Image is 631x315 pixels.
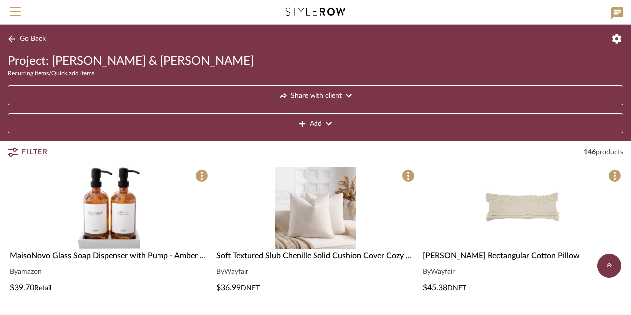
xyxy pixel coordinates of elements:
span: DNET [241,285,260,292]
span: DNET [447,285,466,292]
span: $36.99 [216,284,241,292]
span: Soft Textured Slub Chenille Solid Cushion Cover Cozy Neutral Farmhouse Decorative Pillow Covers (... [216,252,597,260]
span: Filter [22,143,48,161]
button: Filter [8,143,48,161]
div: Recurring items/Quick add items [8,69,623,77]
img: MaisoNovo Glass Soap Dispenser with Pump - Amber Bottles Black Pumps Set of 2 - Soap Dispenser fo... [78,167,140,249]
span: Add [310,114,322,134]
button: Go Back [8,33,49,45]
span: Project: [PERSON_NAME] & [PERSON_NAME] [8,53,254,69]
span: By [10,268,18,275]
img: Beverly Rectangular Cotton Pillow [481,167,563,249]
span: Retail [34,285,51,292]
span: Go Back [20,35,46,43]
span: MaisoNovo Glass Soap Dispenser with Pump - Amber Bottles Black Pumps Set of 2 - Soap Dispenser fo... [10,252,585,260]
span: By [216,268,224,275]
button: Share with client [8,85,623,105]
span: By [423,268,431,275]
span: [PERSON_NAME] Rectangular Cotton Pillow [423,252,580,260]
div: 0 [214,167,417,249]
div: 146 [584,147,623,157]
img: Soft Textured Slub Chenille Solid Cushion Cover Cozy Neutral Farmhouse Decorative Pillow Covers (... [275,167,356,249]
span: Share with client [291,86,342,106]
span: Wayfair [224,268,248,275]
span: $45.38 [423,284,447,292]
button: Add [8,113,623,133]
span: amazon [18,268,42,275]
span: products [596,149,623,156]
span: $39.70 [10,284,34,292]
span: Wayfair [431,268,455,275]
